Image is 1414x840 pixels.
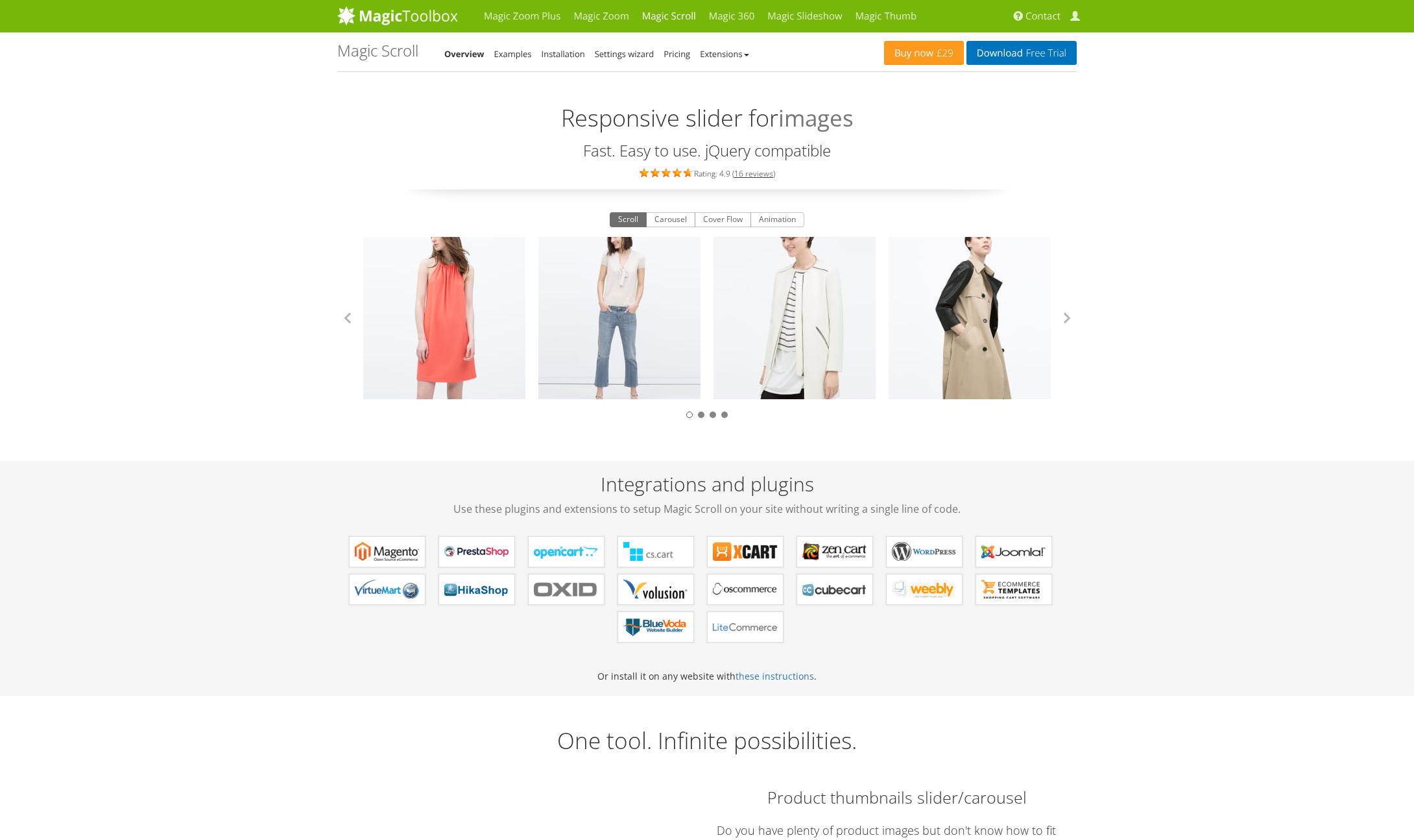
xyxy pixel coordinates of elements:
a: Magic Scroll for WordPress [886,536,963,567]
span: Free Trial [1023,48,1066,58]
img: MagicToolbox.com - Image tools for your website [337,6,458,25]
span: Use these plugins and extensions to setup Magic Scroll on your site without writing a single line... [337,501,1077,517]
h2: Integrations and plugins [337,473,1077,517]
b: Magic Scroll for Zen Cart [802,542,867,562]
a: Magic Scroll for Joomla [976,536,1052,567]
b: Magic Scroll for OpenCart [534,542,599,562]
a: Magic Scroll for Magento [349,536,425,567]
b: Magic Scroll for ecommerce Templates [981,580,1046,599]
a: DownloadFree Trial [966,41,1077,65]
span: £29 [933,48,953,58]
h2: Product thumbnails slider/carousel [717,786,1077,809]
a: Magic Scroll for OpenCart [528,536,605,567]
b: Magic Scroll for Weebly [892,580,957,599]
button: Carousel [646,212,695,228]
a: Magic Scroll for osCommerce [707,574,784,605]
a: Magic Scroll for CS-Cart [617,536,694,567]
b: Magic Scroll for PrestaShop [444,542,509,562]
b: Magic Scroll for BlueVoda [623,617,688,637]
b: Magic Scroll for HikaShop [444,580,509,599]
a: Magic Scroll for HikaShop [438,574,515,605]
a: Examples [494,48,532,60]
a: Magic Scroll for X-Cart [707,536,784,567]
b: Magic Scroll for Volusion [623,580,688,599]
a: Magic Scroll for Weebly [886,574,963,605]
h2: Responsive slider for [337,88,1077,136]
a: Magic Scroll for ecommerce Templates [976,574,1052,605]
a: Magic Scroll for LiteCommerce [707,611,784,643]
h3: Fast. Easy to use. jQuery compatible [337,142,1077,159]
b: Magic Scroll for CS-Cart [623,542,688,562]
span: Contact [1025,10,1060,23]
a: Extensions [700,48,749,60]
a: Magic Scroll for Zen Cart [797,536,873,567]
a: Magic Scroll for Volusion [617,574,694,605]
a: Installation [542,48,585,60]
a: Magic Scroll for PrestaShop [438,536,515,567]
b: Magic Scroll for OXID [534,580,599,599]
button: Animation [750,212,804,228]
b: Magic Scroll for LiteCommerce [713,617,778,637]
div: Rating: 4.9 ( ) [337,166,1077,180]
a: Buy now£29 [884,41,964,65]
button: Scroll [610,212,647,228]
b: Magic Scroll for X-Cart [713,542,778,562]
b: Magic Scroll for WordPress [892,542,957,562]
a: Pricing [664,48,690,60]
div: Or install it on any website with . [337,461,1077,696]
a: Magic Scroll for BlueVoda [617,611,694,643]
a: Magic Scroll for CubeCart [797,574,873,605]
h2: One tool. Infinite possibilities. [337,728,1077,754]
button: Cover Flow [695,212,751,228]
b: Magic Scroll for VirtueMart [355,580,420,599]
a: Magic Scroll for OXID [528,574,605,605]
a: Settings wizard [595,48,654,60]
span: images [778,101,854,136]
a: Overview [444,48,485,60]
a: Magic Scroll for VirtueMart [349,574,425,605]
a: these instructions [736,670,814,682]
b: Magic Scroll for osCommerce [713,580,778,599]
a: 16 reviews [734,168,773,179]
b: Magic Scroll for CubeCart [802,580,867,599]
b: Magic Scroll for Joomla [981,542,1046,562]
h1: Magic Scroll [337,42,418,59]
b: Magic Scroll for Magento [355,542,420,562]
